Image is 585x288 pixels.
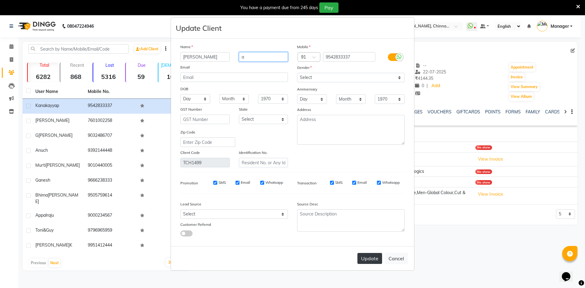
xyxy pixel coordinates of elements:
input: First Name [180,52,230,62]
label: Anniversary [297,87,317,92]
label: State [239,107,248,112]
input: Email [180,73,288,82]
label: Mobile [297,44,310,50]
button: Pay [319,2,339,13]
div: You have a payment due from 245 days [240,5,318,11]
label: DOB [180,86,188,92]
input: Client Code [180,158,230,167]
label: Whatsapp [382,180,400,185]
label: Transaction [297,180,317,186]
label: Lead Source [180,201,201,207]
input: Resident No. or Any Id [239,158,288,167]
label: Email [357,180,367,185]
label: Identification No. [239,150,268,155]
h4: Update Client [176,23,222,34]
label: Email [241,180,250,185]
label: Promotion [180,180,198,186]
label: Customer Referral [180,222,211,227]
label: Email [180,65,190,70]
label: Source Desc [297,201,318,207]
input: Enter Zip Code [180,137,235,147]
label: Name [180,44,193,50]
input: Mobile [323,52,376,62]
label: Address [297,107,311,112]
button: Cancel [385,253,408,264]
label: Gender [297,65,312,70]
label: GST Number [180,107,202,112]
label: Client Code [180,150,200,155]
label: Zip Code [180,130,195,135]
label: Whatsapp [265,180,283,185]
label: SMS [335,180,342,185]
input: GST Number [180,115,230,124]
iframe: chat widget [559,264,579,282]
input: Last Name [239,52,288,62]
button: Update [357,253,382,264]
label: SMS [218,180,226,185]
